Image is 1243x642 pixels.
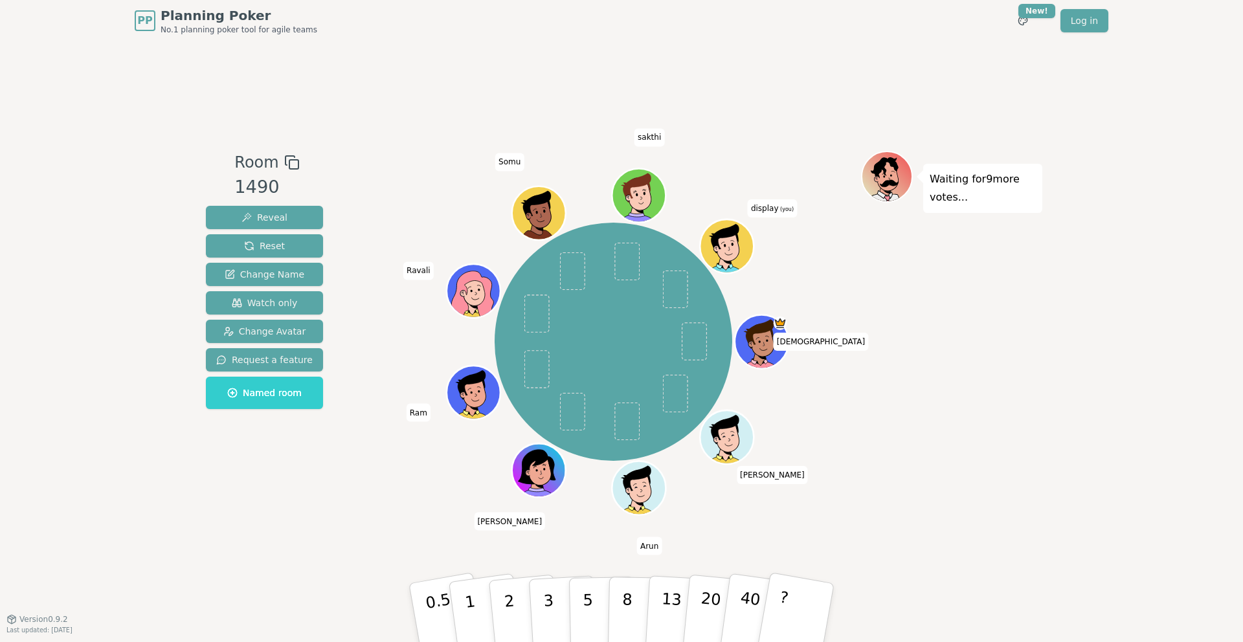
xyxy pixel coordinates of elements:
button: Click to change your avatar [702,221,752,271]
a: Log in [1060,9,1108,32]
span: Click to change your name [495,153,524,171]
span: Named room [227,386,302,399]
span: Watch only [232,296,298,309]
button: Change Avatar [206,320,323,343]
button: Change Name [206,263,323,286]
a: PPPlanning PokerNo.1 planning poker tool for agile teams [135,6,317,35]
p: Waiting for 9 more votes... [930,170,1036,206]
span: Click to change your name [774,333,868,351]
span: Request a feature [216,353,313,366]
span: Room [234,151,278,174]
button: Reveal [206,206,323,229]
span: Planning Poker [161,6,317,25]
button: Reset [206,234,323,258]
button: Named room [206,377,323,409]
span: Click to change your name [748,199,797,217]
span: Reveal [241,211,287,224]
span: Click to change your name [407,404,431,422]
span: Click to change your name [474,512,545,530]
span: Click to change your name [634,128,664,146]
span: PP [137,13,152,28]
button: Version0.9.2 [6,614,68,625]
span: Click to change your name [737,466,808,484]
span: Click to change your name [637,537,662,555]
span: Reset [244,239,285,252]
span: Last updated: [DATE] [6,626,73,634]
span: Version 0.9.2 [19,614,68,625]
button: Watch only [206,291,323,315]
span: Change Avatar [223,325,306,338]
span: No.1 planning poker tool for agile teams [161,25,317,35]
button: Request a feature [206,348,323,371]
span: Shiva is the host [774,316,787,330]
div: 1490 [234,174,299,201]
button: New! [1011,9,1035,32]
span: (you) [779,206,794,212]
div: New! [1018,4,1055,18]
span: Click to change your name [403,261,434,280]
span: Change Name [225,268,304,281]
